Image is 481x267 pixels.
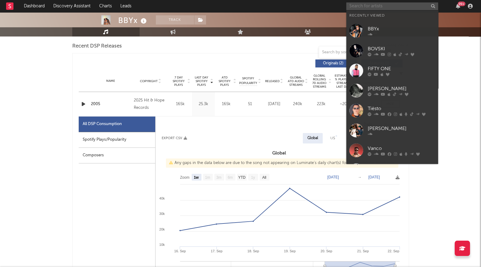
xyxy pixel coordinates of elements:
[134,97,167,112] div: 2025 Hit & Hope Records
[311,74,328,89] span: Global Rolling 7D Audio Streams
[162,136,187,140] button: Export CSV
[319,62,348,65] span: Originals ( 2 )
[327,175,339,179] text: [DATE]
[315,59,357,67] button: Originals(2)
[349,12,435,19] div: Recently Viewed
[159,243,165,246] text: 10k
[227,175,233,180] text: 6m
[368,125,435,132] div: [PERSON_NAME]
[456,4,460,9] button: 99+
[180,175,190,180] text: Zoom
[140,79,158,83] span: Copyright
[118,15,148,25] div: BBYx
[346,140,438,160] a: Vanco
[79,116,155,132] div: All DSP Consumption
[335,74,351,89] span: Estimated % Playlist Streams Last Day
[330,135,335,142] div: US
[357,249,369,253] text: 21. Sep
[262,175,266,180] text: All
[346,2,438,10] input: Search for artists
[311,101,332,107] div: 223k
[368,175,380,179] text: [DATE]
[346,21,438,41] a: BBYx
[79,132,155,148] div: Spotify Plays/Popularity
[368,85,435,92] div: [PERSON_NAME]
[91,79,131,83] div: Name
[238,175,245,180] text: YTD
[174,249,186,253] text: 16. Sep
[194,101,213,107] div: 25.3k
[159,227,165,231] text: 20k
[156,15,194,25] button: Track
[264,101,284,107] div: [DATE]
[368,145,435,152] div: Vanco
[166,158,398,168] div: Any gaps in the data below are due to the song not appearing on Luminate's daily chart(s) for tha...
[194,76,210,87] span: Last Day Spotify Plays
[287,101,308,107] div: 240k
[194,175,199,180] text: 1w
[91,101,131,107] a: 2005
[458,2,465,6] div: 99 +
[171,101,190,107] div: 165k
[216,175,221,180] text: 3m
[171,76,187,87] span: 7 Day Spotify Plays
[159,196,165,200] text: 40k
[205,175,210,180] text: 1m
[346,160,438,180] a: Netherworld
[368,65,435,72] div: FIFTY ONE
[159,212,165,216] text: 30k
[211,249,222,253] text: 17. Sep
[368,25,435,32] div: BBYx
[239,76,257,86] span: Spotify Popularity
[216,76,233,87] span: ATD Spotify Plays
[346,61,438,81] a: FIFTY ONE
[319,50,384,55] input: Search by song name or URL
[284,249,295,253] text: 19. Sep
[287,76,304,87] span: Global ATD Audio Streams
[216,101,236,107] div: 165k
[307,135,318,142] div: Global
[247,249,259,253] text: 18. Sep
[239,101,261,107] div: 51
[368,105,435,112] div: Tiësto
[346,81,438,101] a: [PERSON_NAME]
[335,101,355,107] div: ~ 20 %
[251,175,255,180] text: 1y
[83,120,122,128] div: All DSP Consumption
[346,101,438,120] a: Tiësto
[72,43,122,50] span: Recent DSP Releases
[346,120,438,140] a: [PERSON_NAME]
[368,45,435,52] div: BOVSKI
[321,249,332,253] text: 20. Sep
[358,175,362,179] text: →
[265,79,280,83] span: Released
[79,148,155,163] div: Composers
[388,249,399,253] text: 22. Sep
[346,41,438,61] a: BOVSKI
[156,150,403,157] h3: Global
